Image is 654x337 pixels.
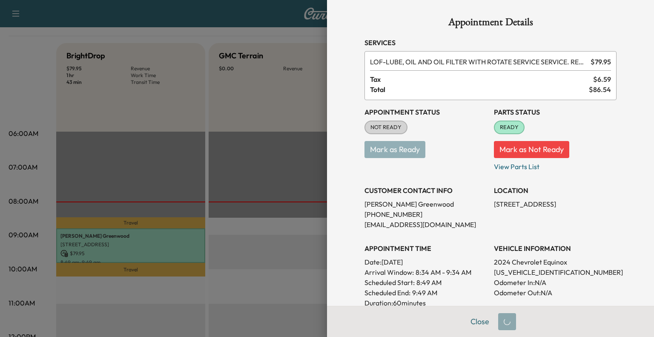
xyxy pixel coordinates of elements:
h3: Appointment Status [364,107,487,117]
h3: APPOINTMENT TIME [364,243,487,253]
p: Scheduled End: [364,288,410,298]
p: 8:49 AM [416,277,442,288]
p: Arrival Window: [364,267,487,277]
span: Tax [370,74,593,84]
p: Duration: 60 minutes [364,298,487,308]
span: LUBE, OIL AND OIL FILTER WITH ROTATE SERVICE SERVICE. RESET OIL LIFE MONITOR. HAZARDOUS WASTE FEE... [370,57,587,67]
h3: LOCATION [494,185,617,196]
p: [PHONE_NUMBER] [364,209,487,219]
p: Scheduled Start: [364,277,415,288]
h1: Appointment Details [364,17,617,31]
h3: VEHICLE INFORMATION [494,243,617,253]
span: $ 6.59 [593,74,611,84]
span: Total [370,84,589,95]
span: 8:34 AM - 9:34 AM [416,267,471,277]
span: NOT READY [365,123,407,132]
h3: Services [364,37,617,48]
p: 2024 Chevrolet Equinox [494,257,617,267]
button: Close [465,313,495,330]
span: $ 86.54 [589,84,611,95]
h3: Parts Status [494,107,617,117]
p: [PERSON_NAME] Greenwood [364,199,487,209]
span: READY [495,123,524,132]
p: Odometer Out: N/A [494,288,617,298]
button: Mark as Not Ready [494,141,569,158]
p: Odometer In: N/A [494,277,617,288]
p: View Parts List [494,158,617,172]
p: 9:49 AM [412,288,437,298]
p: [US_VEHICLE_IDENTIFICATION_NUMBER] [494,267,617,277]
p: [EMAIL_ADDRESS][DOMAIN_NAME] [364,219,487,230]
h3: CUSTOMER CONTACT INFO [364,185,487,196]
p: Date: [DATE] [364,257,487,267]
span: $ 79.95 [591,57,611,67]
p: [STREET_ADDRESS] [494,199,617,209]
